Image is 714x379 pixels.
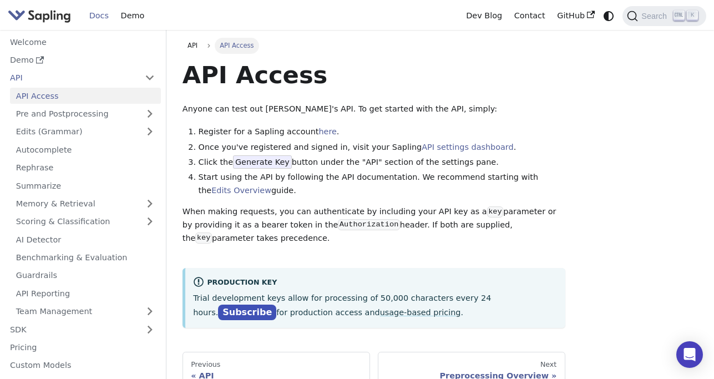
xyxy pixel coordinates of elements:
[4,321,139,337] a: SDK
[211,186,271,195] a: Edits Overview
[183,38,565,53] nav: Breadcrumbs
[115,7,150,24] a: Demo
[4,340,161,356] a: Pricing
[193,276,557,290] div: Production Key
[10,124,161,140] a: Edits (Grammar)
[10,196,161,212] a: Memory & Retrieval
[487,206,503,218] code: key
[622,6,706,26] button: Search (Ctrl+K)
[551,7,600,24] a: GitHub
[83,7,115,24] a: Docs
[318,127,336,136] a: here
[10,142,161,158] a: Autocomplete
[233,155,292,169] span: Generate Key
[215,38,259,53] span: API Access
[139,70,161,86] button: Collapse sidebar category 'API'
[10,285,161,301] a: API Reporting
[8,8,71,24] img: Sapling.ai
[199,125,565,139] li: Register for a Sapling account .
[687,11,698,21] kbd: K
[638,12,674,21] span: Search
[195,233,211,244] code: key
[4,70,139,86] a: API
[460,7,508,24] a: Dev Blog
[183,60,565,90] h1: API Access
[183,103,565,116] p: Anyone can test out [PERSON_NAME]'s API. To get started with the API, simply:
[422,143,513,151] a: API settings dashboard
[191,360,361,369] div: Previous
[183,38,203,53] a: API
[199,171,565,198] li: Start using the API by following the API documentation. We recommend starting with the guide.
[380,308,461,317] a: usage-based pricing
[10,231,161,247] a: AI Detector
[4,34,161,50] a: Welcome
[183,205,565,245] p: When making requests, you can authenticate by including your API key as a parameter or by providi...
[10,214,161,230] a: Scoring & Classification
[10,267,161,284] a: Guardrails
[10,106,161,122] a: Pre and Postprocessing
[218,305,276,321] a: Subscribe
[139,321,161,337] button: Expand sidebar category 'SDK'
[4,357,161,373] a: Custom Models
[601,8,617,24] button: Switch between dark and light mode (currently system mode)
[199,156,565,169] li: Click the button under the "API" section of the settings pane.
[386,360,556,369] div: Next
[338,219,399,230] code: Authorization
[676,341,703,368] div: Open Intercom Messenger
[10,304,161,320] a: Team Management
[8,8,75,24] a: Sapling.ai
[508,7,551,24] a: Contact
[193,292,557,320] p: Trial development keys allow for processing of 50,000 characters every 24 hours. for production a...
[10,160,161,176] a: Rephrase
[10,88,161,104] a: API Access
[4,52,161,68] a: Demo
[188,42,198,49] span: API
[199,141,565,154] li: Once you've registered and signed in, visit your Sapling .
[10,250,161,266] a: Benchmarking & Evaluation
[10,178,161,194] a: Summarize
